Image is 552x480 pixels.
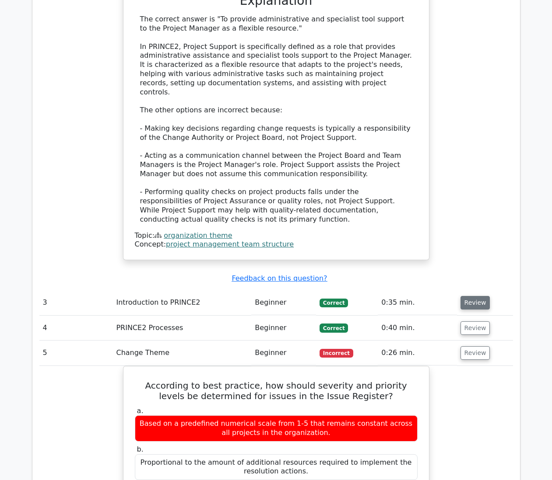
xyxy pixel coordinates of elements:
td: 4 [39,316,113,341]
td: Change Theme [113,341,251,365]
a: project management team structure [166,240,294,248]
td: PRINCE2 Processes [113,316,251,341]
td: 0:35 min. [378,290,457,315]
div: The correct answer is "To provide administrative and specialist tool support to the Project Manag... [140,15,412,224]
td: 0:26 min. [378,341,457,365]
td: 5 [39,341,113,365]
span: a. [137,407,144,415]
td: 3 [39,290,113,315]
td: Beginner [251,341,316,365]
td: 0:40 min. [378,316,457,341]
h5: According to best practice, how should severity and priority levels be determined for issues in t... [134,380,418,401]
div: Based on a predefined numerical scale from 1-5 that remains constant across all projects in the o... [135,415,418,442]
span: Incorrect [320,349,353,358]
div: Concept: [135,240,418,249]
button: Review [461,296,490,310]
td: Introduction to PRINCE2 [113,290,251,315]
span: Correct [320,299,348,307]
div: Topic: [135,231,418,240]
button: Review [461,321,490,335]
td: Beginner [251,290,316,315]
a: organization theme [164,231,232,240]
span: Correct [320,323,348,332]
a: Feedback on this question? [232,274,327,282]
button: Review [461,346,490,360]
span: b. [137,445,144,453]
td: Beginner [251,316,316,341]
